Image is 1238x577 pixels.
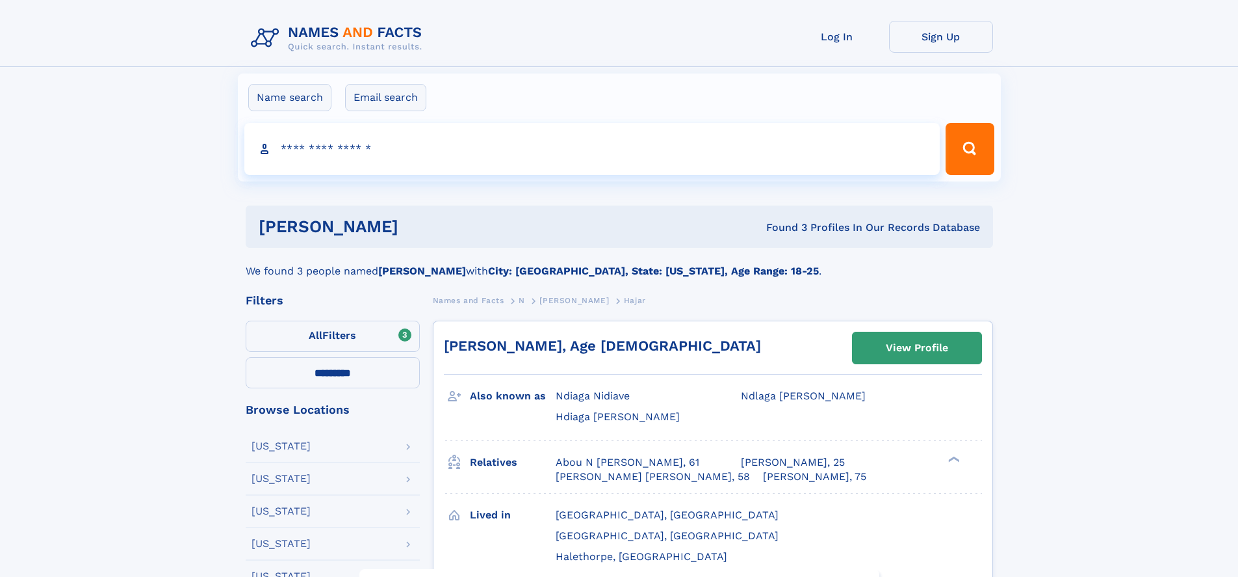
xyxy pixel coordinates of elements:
span: [PERSON_NAME] [539,296,609,305]
button: Search Button [946,123,994,175]
div: [US_STATE] [251,506,311,517]
a: [PERSON_NAME] [PERSON_NAME], 58 [556,470,750,484]
div: View Profile [886,333,948,363]
div: [US_STATE] [251,474,311,484]
span: Ndiaga Nidiave [556,390,630,402]
a: [PERSON_NAME], Age [DEMOGRAPHIC_DATA] [444,338,761,354]
div: [US_STATE] [251,441,311,451]
div: ❯ [945,455,961,463]
span: Hdiaga [PERSON_NAME] [556,410,680,423]
div: We found 3 people named with . [246,248,993,279]
div: Filters [246,295,420,306]
a: [PERSON_NAME] [539,292,609,308]
h3: Lived in [470,504,556,526]
img: Logo Names and Facts [246,21,433,56]
h3: Also known as [470,385,556,407]
span: N [519,296,525,305]
span: [GEOGRAPHIC_DATA], [GEOGRAPHIC_DATA] [556,509,779,521]
input: search input [244,123,940,175]
div: Browse Locations [246,404,420,416]
label: Filters [246,321,420,352]
b: [PERSON_NAME] [378,265,466,277]
a: Names and Facts [433,292,504,308]
a: Log In [785,21,889,53]
label: Name search [248,84,331,111]
h1: [PERSON_NAME] [259,219,582,235]
span: [GEOGRAPHIC_DATA], [GEOGRAPHIC_DATA] [556,530,779,542]
b: City: [GEOGRAPHIC_DATA], State: [US_STATE], Age Range: 18-25 [488,265,819,277]
h3: Relatives [470,451,556,474]
div: Found 3 Profiles In Our Records Database [582,221,980,235]
a: [PERSON_NAME], 25 [741,455,845,470]
a: N [519,292,525,308]
label: Email search [345,84,426,111]
span: All [309,329,322,342]
div: [US_STATE] [251,539,311,549]
a: Abou N [PERSON_NAME], 61 [556,455,699,470]
span: Halethorpe, [GEOGRAPHIC_DATA] [556,550,727,563]
span: Ndlaga [PERSON_NAME] [741,390,866,402]
span: Hajar [624,296,646,305]
a: View Profile [853,332,981,364]
a: [PERSON_NAME], 75 [763,470,866,484]
a: Sign Up [889,21,993,53]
